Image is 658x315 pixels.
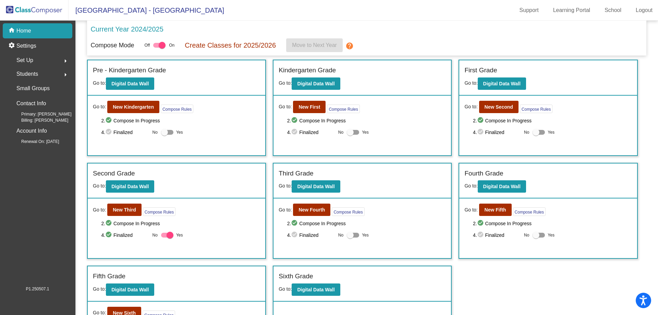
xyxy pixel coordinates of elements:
[16,69,38,79] span: Students
[101,219,260,228] span: 2. Compose In Progress
[479,101,519,113] button: New Second
[287,128,335,136] span: 4. Finalized
[111,184,149,189] b: Digital Data Wall
[291,231,299,239] mat-icon: check_circle
[464,183,477,189] span: Go to:
[473,231,521,239] span: 4. Finalized
[16,99,46,108] p: Contact Info
[293,204,330,216] button: New Fourth
[10,111,72,117] span: Primary: [PERSON_NAME]
[93,183,106,189] span: Go to:
[338,129,343,135] span: No
[464,80,477,86] span: Go to:
[279,183,292,189] span: Go to:
[106,180,154,193] button: Digital Data Wall
[16,126,47,136] p: Account Info
[153,232,158,238] span: No
[153,129,158,135] span: No
[16,42,36,50] p: Settings
[8,27,16,35] mat-icon: home
[485,104,513,110] b: New Second
[107,204,142,216] button: New Third
[93,65,166,75] label: Pre - Kindergarten Grade
[93,169,135,179] label: Second Grade
[61,57,70,65] mat-icon: arrow_right
[478,77,526,90] button: Digital Data Wall
[464,65,497,75] label: First Grade
[464,206,477,214] span: Go to:
[93,286,106,292] span: Go to:
[144,42,150,48] span: Off
[111,287,149,292] b: Digital Data Wall
[113,104,154,110] b: New Kindergarten
[292,42,337,48] span: Move to Next Year
[61,71,70,79] mat-icon: arrow_right
[478,180,526,193] button: Digital Data Wall
[464,103,477,110] span: Go to:
[107,101,159,113] button: New Kindergarten
[101,128,149,136] span: 4. Finalized
[483,81,521,86] b: Digital Data Wall
[10,117,68,123] span: Billing: [PERSON_NAME]
[362,231,369,239] span: Yes
[548,128,555,136] span: Yes
[287,219,446,228] span: 2. Compose In Progress
[292,77,340,90] button: Digital Data Wall
[524,129,529,135] span: No
[16,27,31,35] p: Home
[291,128,299,136] mat-icon: check_circle
[176,128,183,136] span: Yes
[287,231,335,239] span: 4. Finalized
[292,283,340,296] button: Digital Data Wall
[111,81,149,86] b: Digital Data Wall
[292,180,340,193] button: Digital Data Wall
[279,103,292,110] span: Go to:
[520,105,552,113] button: Compose Rules
[101,231,149,239] span: 4. Finalized
[279,286,292,292] span: Go to:
[161,105,193,113] button: Compose Rules
[279,206,292,214] span: Go to:
[106,77,154,90] button: Digital Data Wall
[286,38,343,52] button: Move to Next Year
[298,104,320,110] b: New First
[332,207,364,216] button: Compose Rules
[297,184,334,189] b: Digital Data Wall
[93,103,106,110] span: Go to:
[90,24,163,34] p: Current Year 2024/2025
[293,101,326,113] button: New First
[101,117,260,125] span: 2. Compose In Progress
[93,80,106,86] span: Go to:
[473,128,521,136] span: 4. Finalized
[483,184,521,189] b: Digital Data Wall
[548,5,596,16] a: Learning Portal
[16,56,33,65] span: Set Up
[297,287,334,292] b: Digital Data Wall
[8,42,16,50] mat-icon: settings
[327,105,360,113] button: Compose Rules
[464,169,503,179] label: Fourth Grade
[69,5,224,16] span: [GEOGRAPHIC_DATA] - [GEOGRAPHIC_DATA]
[291,117,299,125] mat-icon: check_circle
[524,232,529,238] span: No
[279,271,313,281] label: Sixth Grade
[113,207,136,213] b: New Third
[485,207,506,213] b: New Fifth
[287,117,446,125] span: 2. Compose In Progress
[514,5,544,16] a: Support
[599,5,627,16] a: School
[298,207,325,213] b: New Fourth
[105,231,113,239] mat-icon: check_circle
[362,128,369,136] span: Yes
[477,231,485,239] mat-icon: check_circle
[477,219,485,228] mat-icon: check_circle
[176,231,183,239] span: Yes
[479,204,512,216] button: New Fifth
[16,84,50,93] p: Small Groups
[93,206,106,214] span: Go to:
[105,128,113,136] mat-icon: check_circle
[477,117,485,125] mat-icon: check_circle
[169,42,174,48] span: On
[338,232,343,238] span: No
[105,117,113,125] mat-icon: check_circle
